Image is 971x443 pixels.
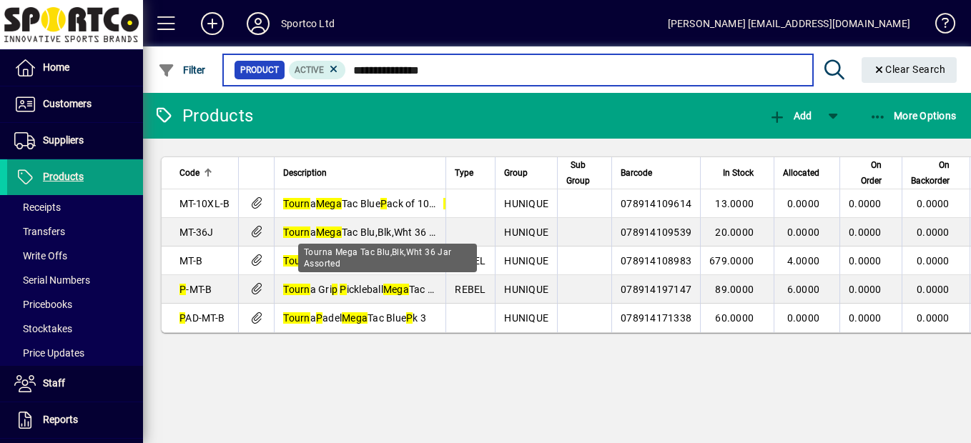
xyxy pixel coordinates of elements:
[289,61,346,79] mat-chip: Activation Status: Active
[787,255,820,267] span: 4.0000
[14,250,67,262] span: Write Offs
[179,312,185,324] em: P
[917,198,950,209] span: 0.0000
[709,255,754,267] span: 679.0000
[849,198,882,209] span: 0.0000
[14,274,90,286] span: Serial Numbers
[332,284,337,295] em: p
[43,61,69,73] span: Home
[154,57,210,83] button: Filter
[179,198,230,209] span: MT-10XL-B
[7,292,143,317] a: Pricebooks
[14,201,61,213] span: Receipts
[925,3,953,49] a: Knowledge Base
[179,284,212,295] span: -MT-B
[849,284,882,295] span: 0.0000
[769,110,812,121] span: Add
[235,11,281,36] button: Profile
[443,198,449,209] em: p
[866,103,960,129] button: More Options
[298,244,477,272] div: Tourna Mega Tac Blu,Blk,Wht 36 Jar Assorted
[283,284,310,295] em: Tourn
[7,244,143,268] a: Write Offs
[7,317,143,341] a: Stocktakes
[7,366,143,402] a: Staff
[14,226,65,237] span: Transfers
[849,255,882,267] span: 0.0000
[7,341,143,365] a: Price Updates
[917,255,950,267] span: 0.0000
[179,165,199,181] span: Code
[621,165,652,181] span: Barcode
[709,165,767,181] div: In Stock
[566,157,590,189] span: Sub Group
[43,134,84,146] span: Suppliers
[765,103,815,129] button: Add
[340,284,346,295] em: P
[917,312,950,324] span: 0.0000
[342,312,368,324] em: Mega
[7,268,143,292] a: Serial Numbers
[873,64,946,75] span: Clear Search
[283,198,310,209] em: Tourn
[283,255,424,267] span: a Gri Tac Blue k 3
[43,171,84,182] span: Products
[316,198,342,209] em: Mega
[723,165,754,181] span: In Stock
[668,12,910,35] div: [PERSON_NAME] [EMAIL_ADDRESS][DOMAIN_NAME]
[862,57,957,83] button: Clear
[179,312,225,324] span: AD-MT-B
[406,312,413,324] em: P
[504,312,548,324] span: HUNIQUE
[911,157,950,189] span: On Backorder
[43,377,65,389] span: Staff
[621,165,691,181] div: Barcode
[504,198,548,209] span: HUNIQUE
[911,157,962,189] div: On Backorder
[7,195,143,219] a: Receipts
[43,98,92,109] span: Customers
[504,227,548,238] span: HUNIQUE
[7,402,143,438] a: Reports
[504,165,528,181] span: Group
[283,198,455,209] span: a Tac Blue ack of 10 gri s
[455,165,486,181] div: Type
[14,323,72,334] span: Stocktakes
[316,227,342,238] em: Mega
[283,284,526,295] span: a Gri ickleball Tac Blue (2 Gri Blister k)
[189,11,235,36] button: Add
[295,65,324,75] span: Active
[283,165,327,181] span: Description
[283,312,310,324] em: Tourn
[283,165,437,181] div: Description
[14,299,72,310] span: Pricebooks
[566,157,603,189] div: Sub Group
[621,284,691,295] span: 078914197147
[783,165,832,181] div: Allocated
[179,255,202,267] span: MT-B
[240,63,279,77] span: Product
[14,347,84,359] span: Price Updates
[621,312,691,324] span: 078914171338
[917,227,950,238] span: 0.0000
[787,312,820,324] span: 0.0000
[179,227,214,238] span: MT-36J
[283,227,310,238] em: Tourn
[783,165,819,181] span: Allocated
[715,312,754,324] span: 60.0000
[281,12,335,35] div: Sportco Ltd
[715,227,754,238] span: 20.0000
[283,255,310,267] em: Tourn
[849,312,882,324] span: 0.0000
[455,165,473,181] span: Type
[917,284,950,295] span: 0.0000
[849,227,882,238] span: 0.0000
[504,284,548,295] span: HUNIQUE
[316,312,322,324] em: P
[283,312,426,324] span: a adel Tac Blue k 3
[383,284,409,295] em: Mega
[621,198,691,209] span: 078914109614
[7,86,143,122] a: Customers
[621,255,691,267] span: 078914108983
[179,165,230,181] div: Code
